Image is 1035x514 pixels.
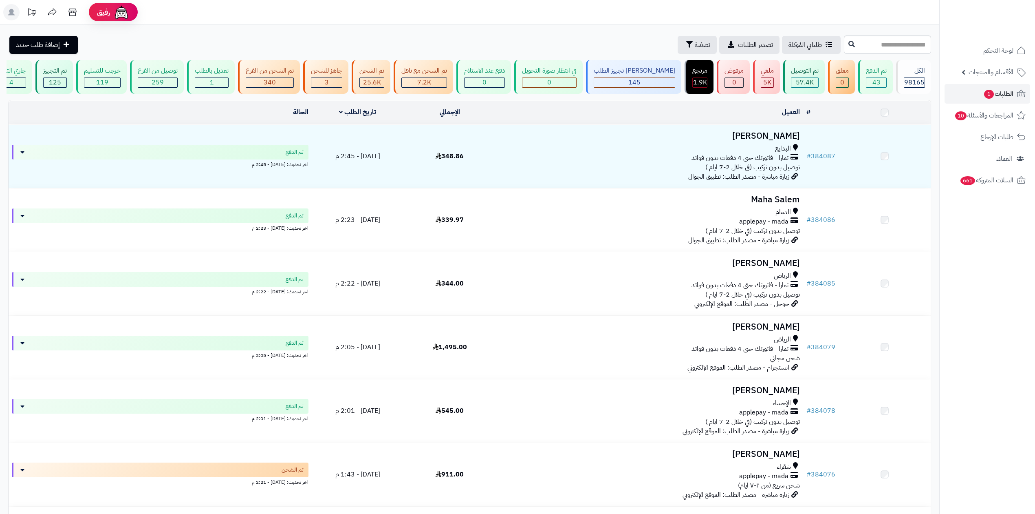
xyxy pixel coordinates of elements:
[791,66,819,75] div: تم التوصيل
[691,281,788,290] span: تمارا - فاتورتك حتى 4 دفعات بدون فوائد
[522,78,576,87] div: 0
[705,417,800,427] span: توصيل بدون تركيب (في خلال 2-7 ايام )
[97,7,110,17] span: رفيق
[9,78,13,87] span: 4
[688,235,789,245] span: زيارة مباشرة - مصدر الطلب: تطبيق الجوال
[840,78,844,87] span: 0
[791,78,818,87] div: 57379
[683,60,715,94] a: مرتجع 1.9K
[12,414,308,422] div: اخر تحديث: [DATE] - 2:01 م
[775,144,791,153] span: البدايع
[12,223,308,232] div: اخر تحديث: [DATE] - 2:23 م
[695,40,710,50] span: تصفية
[499,386,800,395] h3: [PERSON_NAME]
[694,299,789,309] span: جوجل - مصدر الطلب: الموقع الإلكتروني
[836,78,848,87] div: 0
[12,287,308,295] div: اخر تحديث: [DATE] - 2:22 م
[806,151,811,161] span: #
[725,78,743,87] div: 0
[894,60,933,94] a: الكل98165
[954,110,1013,121] span: المراجعات والأسئلة
[836,66,849,75] div: معلق
[44,78,66,87] div: 125
[246,78,293,87] div: 340
[335,279,380,288] span: [DATE] - 2:22 م
[12,350,308,359] div: اخر تحديث: [DATE] - 2:05 م
[335,151,380,161] span: [DATE] - 2:45 م
[945,106,1030,125] a: المراجعات والأسئلة10
[436,215,464,225] span: 339.97
[732,78,736,87] span: 0
[763,78,771,87] span: 5K
[945,171,1030,190] a: السلات المتروكة661
[195,66,229,75] div: تعديل بالطلب
[980,131,1013,143] span: طلبات الإرجاع
[335,406,380,416] span: [DATE] - 2:01 م
[692,66,707,75] div: مرتجع
[417,78,431,87] span: 7.2K
[522,66,577,75] div: في انتظار صورة التحويل
[806,470,811,479] span: #
[96,78,108,87] span: 119
[246,66,294,75] div: تم الشحن من الفرع
[806,107,810,117] a: #
[584,60,683,94] a: [PERSON_NAME] تجهيز الطلب 145
[286,275,304,284] span: تم الدفع
[751,60,782,94] a: ملغي 5K
[739,408,788,417] span: applepay - mada
[499,259,800,268] h3: [PERSON_NAME]
[969,66,1013,78] span: الأقسام والمنتجات
[761,66,774,75] div: ملغي
[282,466,304,474] span: تم الشحن
[210,78,214,87] span: 1
[128,60,185,94] a: توصيل من الفرع 259
[359,66,384,75] div: تم الشحن
[465,78,504,87] div: 0
[113,4,130,20] img: ai-face.png
[75,60,128,94] a: خرجت للتسليم 119
[782,36,841,54] a: طلباتي المُوكلة
[806,342,835,352] a: #384079
[866,78,886,87] div: 43
[796,78,814,87] span: 57.4K
[455,60,513,94] a: دفع عند الاستلام 0
[335,470,380,479] span: [DATE] - 1:43 م
[628,78,641,87] span: 145
[782,60,826,94] a: تم التوصيل 57.4K
[138,66,178,75] div: توصيل من الفرع
[945,41,1030,60] a: لوحة التحكم
[777,462,791,472] span: شقراء
[806,406,835,416] a: #384078
[996,153,1012,164] span: العملاء
[401,66,447,75] div: تم الشحن مع ناقل
[286,212,304,220] span: تم الدفع
[436,470,464,479] span: 911.00
[788,40,822,50] span: طلباتي المُوكلة
[872,78,881,87] span: 43
[774,271,791,281] span: الرياض
[983,88,1013,100] span: الطلبات
[350,60,392,94] a: تم الشحن 25.6K
[335,215,380,225] span: [DATE] - 2:23 م
[739,217,788,226] span: applepay - mada
[705,162,800,172] span: توصيل بدون تركيب (في خلال 2-7 ايام )
[363,78,381,87] span: 25.6K
[693,78,707,87] div: 1871
[775,208,791,217] span: الدمام
[960,176,976,186] span: 661
[482,78,487,87] span: 0
[866,66,887,75] div: تم الدفع
[185,60,236,94] a: تعديل بالطلب 1
[325,78,329,87] span: 3
[774,335,791,344] span: الرياض
[84,66,121,75] div: خرجت للتسليم
[724,66,744,75] div: مرفوض
[433,342,467,352] span: 1,495.00
[360,78,384,87] div: 25624
[236,60,302,94] a: تم الشحن من الفرع 340
[980,11,1027,28] img: logo-2.png
[264,78,276,87] span: 340
[761,78,773,87] div: 5030
[806,470,835,479] a: #384076
[293,107,308,117] a: الحالة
